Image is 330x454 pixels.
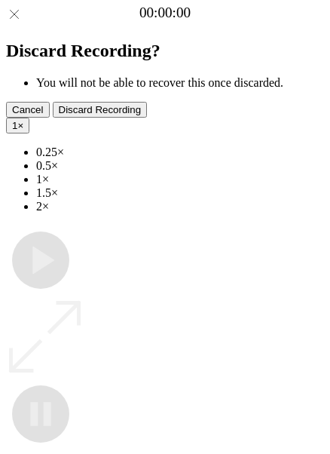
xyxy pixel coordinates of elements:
[36,146,324,159] li: 0.25×
[12,120,17,131] span: 1
[139,5,191,21] a: 00:00:00
[36,186,324,200] li: 1.5×
[36,173,324,186] li: 1×
[6,41,324,61] h2: Discard Recording?
[53,102,148,118] button: Discard Recording
[36,159,324,173] li: 0.5×
[6,118,29,133] button: 1×
[36,76,324,90] li: You will not be able to recover this once discarded.
[36,200,324,213] li: 2×
[6,102,50,118] button: Cancel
